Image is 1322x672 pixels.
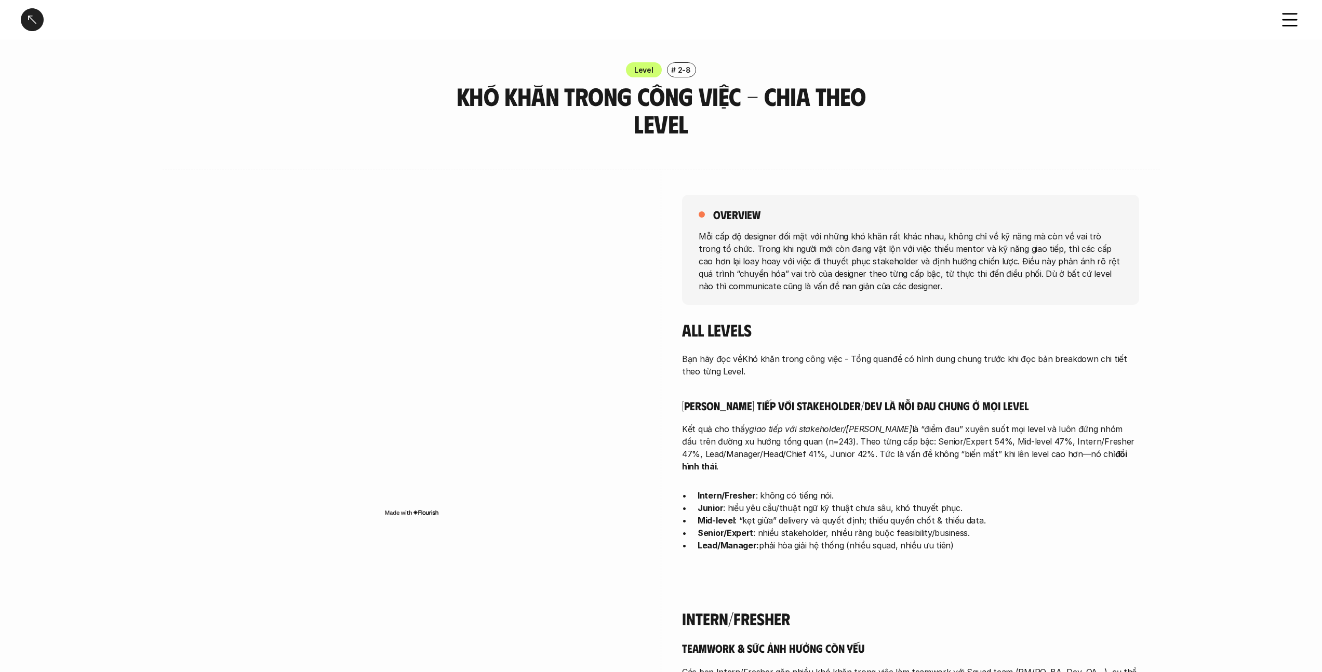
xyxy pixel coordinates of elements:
p: Bạn hãy đọc về để có hình dung chung trước khi đọc bản breakdown chi tiết theo từng Level. [682,353,1139,378]
img: Made with Flourish [384,508,439,517]
p: Level [634,64,653,75]
h3: Khó khăn trong công việc - Chia theo Level [440,83,882,138]
iframe: Interactive or visual content [183,195,640,506]
p: : nhiều stakeholder, nhiều ràng buộc feasibility/business. [698,527,1139,539]
p: Mỗi cấp độ designer đối mặt với những khó khăn rất khác nhau, không chỉ về kỹ năng mà còn về vai ... [699,230,1123,292]
p: phải hòa giải hệ thống (nhiều squad, nhiều ưu tiên) [698,539,1139,552]
strong: Senior/Expert [698,528,753,538]
strong: Mid-level [698,515,735,526]
p: : “kẹt giữa” delivery và quyết định; thiếu quyền chốt & thiếu data. [698,514,1139,527]
h6: # [671,66,676,74]
strong: Intern/Fresher [698,490,756,501]
a: Khó khăn trong công việc - Tổng quan [742,354,892,364]
p: 2-8 [678,64,691,75]
h4: Intern/Fresher [682,609,1139,628]
strong: Lead/Manager: [698,540,759,550]
h4: All Levels [682,320,1139,340]
h5: Teamwork & sức ảnh hưởng còn yếu [682,641,1139,655]
p: Kết quả cho thấy là “điểm đau” xuyên suốt mọi level và luôn đứng nhóm đầu trên đường xu hướng tổn... [682,423,1139,473]
p: : hiểu yêu cầu/thuật ngữ kỹ thuật chưa sâu, khó thuyết phục. [698,502,1139,514]
h5: overview [713,207,760,222]
p: : không có tiếng nói. [698,489,1139,502]
strong: Junior [698,503,723,513]
em: giao tiếp với stakeholder/[PERSON_NAME] [749,424,912,434]
h5: [PERSON_NAME] tiếp với stakeholder/dev là nỗi đau chung ở mọi level [682,398,1139,413]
